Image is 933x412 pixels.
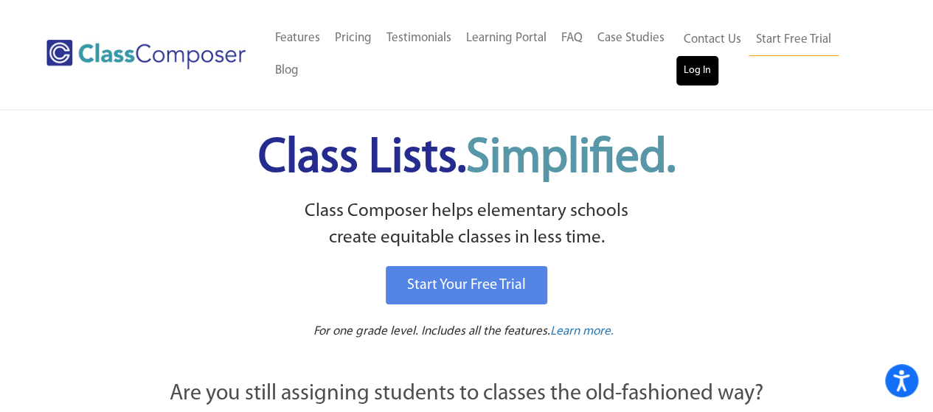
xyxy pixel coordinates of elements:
p: Class Composer helps elementary schools create equitable classes in less time. [89,198,845,252]
a: Start Free Trial [749,24,839,57]
span: Simplified. [466,135,676,183]
nav: Header Menu [268,22,676,87]
a: Learn more. [550,323,614,341]
span: Learn more. [550,325,614,338]
span: Class Lists. [258,135,676,183]
a: Testimonials [379,22,459,55]
a: Start Your Free Trial [386,266,547,304]
p: Are you still assigning students to classes the old-fashioned way? [91,378,843,411]
span: Start Your Free Trial [407,278,526,293]
img: Class Composer [46,40,246,69]
nav: Header Menu [676,24,875,85]
a: FAQ [554,22,590,55]
a: Blog [268,55,306,87]
a: Pricing [327,22,379,55]
a: Features [268,22,327,55]
a: Contact Us [676,24,749,56]
a: Log In [676,56,718,85]
a: Learning Portal [459,22,554,55]
a: Case Studies [590,22,672,55]
span: For one grade level. Includes all the features. [313,325,550,338]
